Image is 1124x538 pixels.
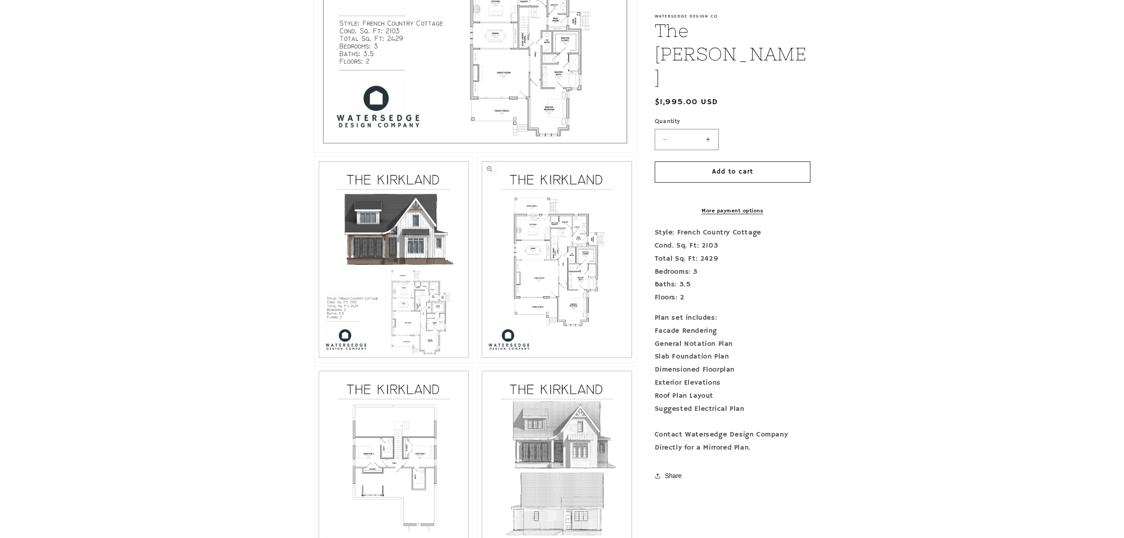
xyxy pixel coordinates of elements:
span: $1,995.00 USD [655,96,718,108]
button: Share [655,466,685,486]
div: Roof Plan Layout [655,390,810,403]
div: Exterior Elevations [655,377,810,390]
div: General Notation Plan [655,338,810,351]
button: Add to cart [655,161,810,183]
div: Plan set includes: [655,312,810,325]
div: Dimensioned Floorplan [655,363,810,377]
label: Quantity [655,117,810,126]
p: Watersedge Design Co [655,14,810,19]
h1: The [PERSON_NAME] [655,19,810,89]
div: Suggested Electrical Plan [655,403,810,416]
a: More payment options [655,207,810,215]
div: Slab Foundation Plan [655,350,810,363]
p: Style: French Country Cottage Cond. Sq. Ft: 2103 Total Sq. Ft: 2429 Bedrooms: 3 Baths: 3.5 Floors: 2 [655,226,810,304]
div: Facade Rendering [655,325,810,338]
div: Contact Watersedge Design Company Directly for a Mirrored Plan. [655,428,810,455]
